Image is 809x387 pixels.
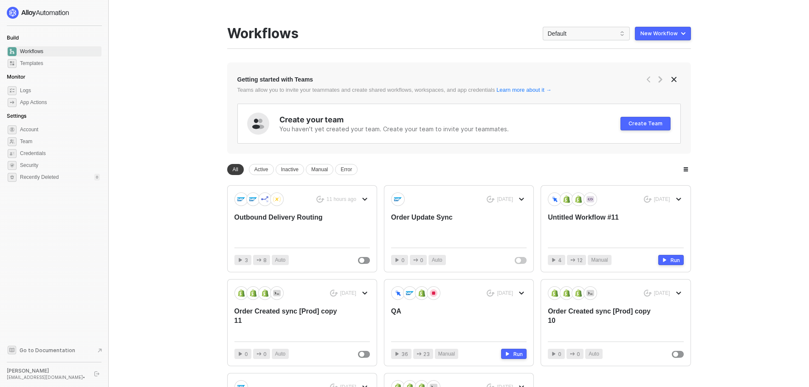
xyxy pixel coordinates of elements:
span: icon-success-page [316,196,324,203]
div: Error [335,164,358,175]
div: You haven't yet created your team. Create your team to invite your teammates. [279,125,620,133]
span: Auto [589,350,599,358]
img: icon [249,289,257,297]
span: dashboard [8,47,17,56]
span: Build [7,34,19,41]
span: icon-logs [8,86,17,95]
span: marketplace [8,59,17,68]
span: icon-arrow-down [519,197,524,202]
a: logo [7,7,101,19]
div: Getting started with Teams [237,75,313,84]
img: icon [563,289,570,297]
span: icon-close [671,76,677,83]
img: icon [575,195,582,203]
a: Knowledge Base [7,345,102,355]
span: document-arrow [96,346,104,355]
div: [EMAIL_ADDRESS][DOMAIN_NAME] • [7,374,87,380]
span: Monitor [7,73,25,80]
img: icon [249,195,257,203]
img: icon [406,289,414,297]
span: Default [548,27,625,40]
span: Auto [275,350,286,358]
span: icon-app-actions [257,257,262,263]
div: Workflows [227,25,299,42]
div: Run [671,257,680,264]
span: icon-arrow-down [676,197,681,202]
a: Learn more about it → [496,87,551,93]
span: icon-app-actions [417,351,422,356]
img: icon [551,289,558,297]
span: icon-success-page [644,196,652,203]
span: icon-app-actions [570,257,575,263]
span: 36 [401,350,408,358]
span: icon-app-actions [257,351,262,356]
span: documentation [8,346,16,354]
span: Recently Deleted [20,174,59,181]
span: Credentials [20,148,100,158]
button: Run [658,255,684,265]
span: 0 [420,256,423,264]
span: Go to Documentation [20,347,75,354]
img: icon [237,195,245,203]
span: Manual [591,256,608,264]
span: Manual [438,350,455,358]
div: [DATE] [654,196,670,203]
span: Account [20,124,100,135]
div: All [227,164,244,175]
div: Outbound Delivery Routing [234,213,343,241]
div: Active [249,164,274,175]
span: icon-success-page [644,290,652,297]
div: Untitled Workflow #11 [548,213,656,241]
span: 8 [263,256,267,264]
span: 0 [263,350,267,358]
button: Create Team [620,117,671,130]
div: [DATE] [497,196,513,203]
span: icon-app-actions [8,98,17,107]
img: icon [575,289,582,297]
div: [DATE] [654,290,670,297]
div: [PERSON_NAME] [7,367,87,374]
span: settings [8,173,17,182]
img: icon [261,289,269,297]
span: icon-success-page [487,290,495,297]
span: icon-success-page [487,196,495,203]
span: 12 [577,256,583,264]
span: 3 [245,256,248,264]
span: icon-arrow-down [362,291,367,296]
div: [DATE] [340,290,356,297]
span: 0 [577,350,580,358]
span: Security [20,160,100,170]
span: credentials [8,149,17,158]
div: Manual [306,164,333,175]
div: App Actions [20,99,47,106]
span: 0 [245,350,248,358]
div: 0 [94,174,100,181]
div: Order Created sync [Prod] copy 11 [234,307,343,335]
img: logo [7,7,70,19]
img: icon [237,289,245,297]
div: 11 hours ago [327,196,356,203]
img: icon [273,289,281,297]
span: Workflows [20,46,100,56]
span: icon-arrow-down [676,291,681,296]
span: Settings [7,113,26,119]
span: Auto [432,256,443,264]
span: icon-app-actions [570,351,575,356]
img: icon [394,195,402,203]
button: Run [501,349,527,359]
div: Create Team [629,120,662,127]
span: team [8,137,17,146]
span: Team [20,136,100,147]
div: Inactive [276,164,304,175]
span: security [8,161,17,170]
span: settings [8,125,17,134]
span: 23 [423,350,430,358]
div: Order Update Sync [391,213,499,241]
span: Auto [275,256,286,264]
span: icon-arrow-left [645,76,652,83]
img: icon [273,195,281,203]
span: Logs [20,85,100,96]
span: icon-app-actions [413,257,418,263]
div: Run [513,350,523,358]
